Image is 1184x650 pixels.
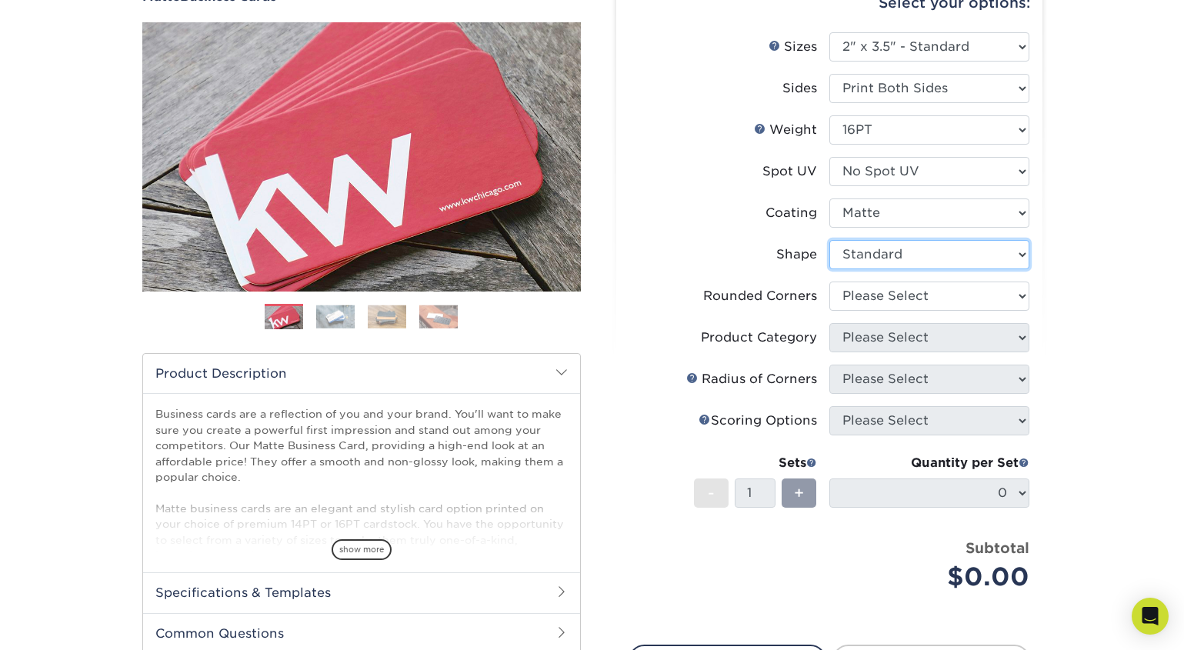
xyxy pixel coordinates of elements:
h2: Specifications & Templates [143,572,580,612]
div: Weight [754,121,817,139]
span: - [708,482,715,505]
div: Shape [776,245,817,264]
div: Product Category [701,328,817,347]
span: + [794,482,804,505]
img: Business Cards 04 [419,305,458,328]
div: Coating [765,204,817,222]
div: Sizes [769,38,817,56]
p: Business cards are a reflection of you and your brand. You'll want to make sure you create a powe... [155,406,568,625]
strong: Subtotal [966,539,1029,556]
div: Quantity per Set [829,454,1029,472]
h2: Product Description [143,354,580,393]
div: Rounded Corners [703,287,817,305]
span: show more [332,539,392,560]
img: Business Cards 02 [316,305,355,328]
div: Sides [782,79,817,98]
div: Sets [694,454,817,472]
div: Open Intercom Messenger [1132,598,1169,635]
img: Business Cards 01 [265,298,303,337]
div: $0.00 [841,558,1029,595]
div: Spot UV [762,162,817,181]
img: Business Cards 03 [368,305,406,328]
div: Scoring Options [699,412,817,430]
div: Radius of Corners [686,370,817,388]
